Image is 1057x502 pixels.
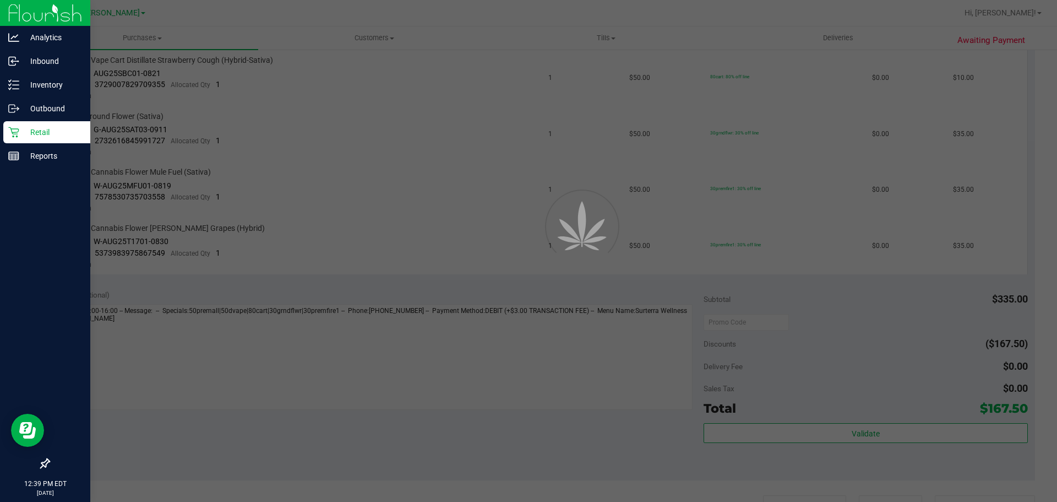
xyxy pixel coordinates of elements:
[19,31,85,44] p: Analytics
[19,78,85,91] p: Inventory
[19,55,85,68] p: Inbound
[8,127,19,138] inline-svg: Retail
[5,479,85,489] p: 12:39 PM EDT
[5,489,85,497] p: [DATE]
[8,32,19,43] inline-svg: Analytics
[8,150,19,161] inline-svg: Reports
[8,56,19,67] inline-svg: Inbound
[8,103,19,114] inline-svg: Outbound
[19,149,85,163] p: Reports
[11,414,44,447] iframe: Resource center
[19,126,85,139] p: Retail
[8,79,19,90] inline-svg: Inventory
[19,102,85,115] p: Outbound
